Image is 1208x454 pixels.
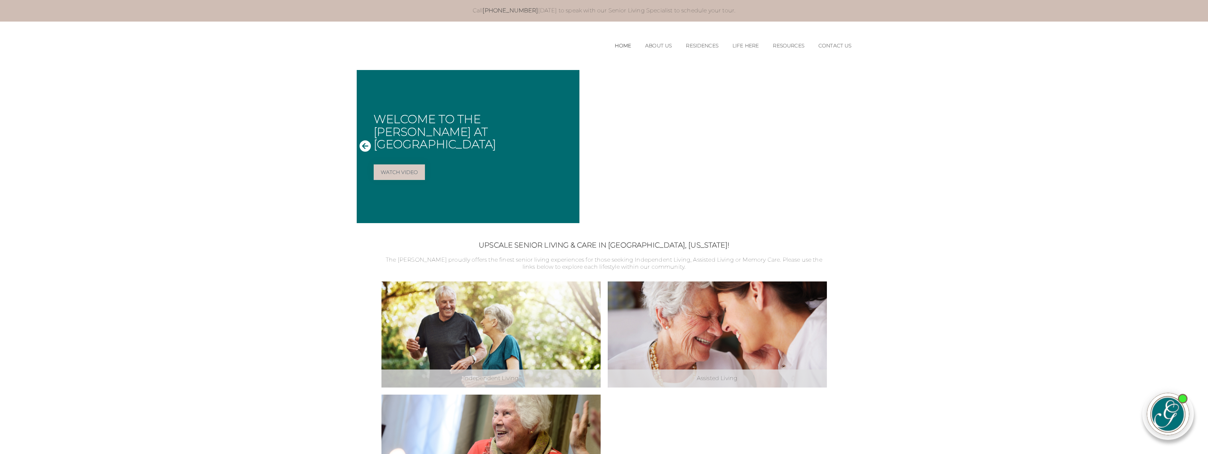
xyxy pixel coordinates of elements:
a: Life Here [733,43,759,49]
p: Call [DATE] to speak with our Senior Living Specialist to schedule your tour. [364,7,845,14]
div: Independent Living [381,369,601,388]
a: Watch Video [374,164,425,180]
a: Contact Us [818,43,852,49]
a: [PHONE_NUMBER] [483,7,538,14]
button: Next Slide [838,140,849,153]
p: The [PERSON_NAME] proudly offers the finest senior living experiences for those seeking Independe... [381,256,827,271]
div: Slide 1 of 1 [357,70,852,223]
h2: Upscale Senior Living & Care in [GEOGRAPHIC_DATA], [US_STATE]! [381,241,827,249]
a: Resources [773,43,804,49]
a: About Us [645,43,672,49]
a: Residences [686,43,718,49]
img: avatar [1147,393,1189,435]
button: Previous Slide [360,140,371,153]
iframe: Embedded Vimeo Video [579,70,852,223]
h1: Welcome to The [PERSON_NAME] at [GEOGRAPHIC_DATA] [374,113,574,150]
div: Assisted Living [608,369,827,388]
a: Home [615,43,631,49]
